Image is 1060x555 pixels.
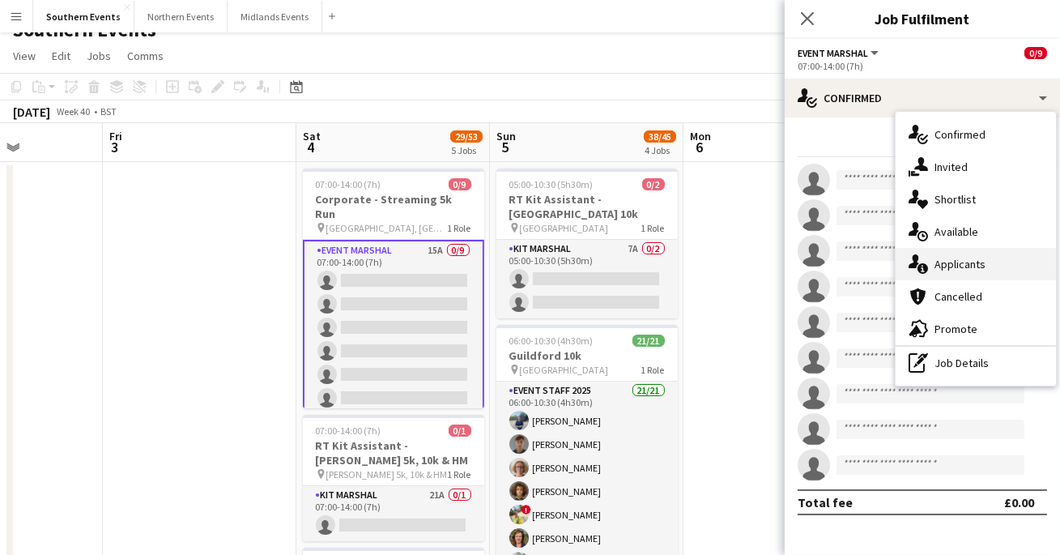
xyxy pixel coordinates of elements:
[496,192,678,221] h3: RT Kit Assistant - [GEOGRAPHIC_DATA] 10k
[1004,494,1034,510] div: £0.00
[450,130,483,143] span: 29/53
[80,45,117,66] a: Jobs
[1024,47,1047,59] span: 0/9
[934,224,978,239] span: Available
[303,438,484,467] h3: RT Kit Assistant - [PERSON_NAME] 5k, 10k & HM
[303,129,321,143] span: Sat
[451,144,482,156] div: 5 Jobs
[13,104,50,120] div: [DATE]
[303,486,484,541] app-card-role: Kit Marshal21A0/107:00-14:00 (7h)
[520,364,609,376] span: [GEOGRAPHIC_DATA]
[303,169,484,408] app-job-card: 07:00-14:00 (7h)0/9Corporate - Streaming 5k Run [GEOGRAPHIC_DATA], [GEOGRAPHIC_DATA]1 RoleEvent M...
[87,49,111,63] span: Jobs
[645,144,675,156] div: 4 Jobs
[934,289,982,304] span: Cancelled
[509,335,594,347] span: 06:00-10:30 (4h30m)
[934,160,968,174] span: Invited
[326,222,448,234] span: [GEOGRAPHIC_DATA], [GEOGRAPHIC_DATA]
[6,45,42,66] a: View
[496,129,516,143] span: Sun
[520,222,609,234] span: [GEOGRAPHIC_DATA]
[127,49,164,63] span: Comms
[449,425,471,437] span: 0/1
[121,45,170,66] a: Comms
[33,1,134,32] button: Southern Events
[690,129,711,143] span: Mon
[641,364,665,376] span: 1 Role
[934,322,977,336] span: Promote
[303,240,484,486] app-card-role: Event Marshal15A0/907:00-14:00 (7h)
[496,169,678,318] app-job-card: 05:00-10:30 (5h30m)0/2RT Kit Assistant - [GEOGRAPHIC_DATA] 10k [GEOGRAPHIC_DATA]1 RoleKit Marshal...
[798,47,881,59] button: Event Marshal
[641,222,665,234] span: 1 Role
[688,138,711,156] span: 6
[316,425,381,437] span: 07:00-14:00 (7h)
[100,105,117,117] div: BST
[642,178,665,190] span: 0/2
[448,468,471,480] span: 1 Role
[798,60,1047,72] div: 07:00-14:00 (7h)
[496,348,678,363] h3: Guildford 10k
[300,138,321,156] span: 4
[934,127,986,142] span: Confirmed
[496,240,678,318] app-card-role: Kit Marshal7A0/205:00-10:30 (5h30m)
[107,138,122,156] span: 3
[798,494,853,510] div: Total fee
[934,192,976,207] span: Shortlist
[45,45,77,66] a: Edit
[303,192,484,221] h3: Corporate - Streaming 5k Run
[303,415,484,541] app-job-card: 07:00-14:00 (7h)0/1RT Kit Assistant - [PERSON_NAME] 5k, 10k & HM [PERSON_NAME] 5k, 10k & HM1 Role...
[494,138,516,156] span: 5
[798,47,868,59] span: Event Marshal
[896,347,1056,379] div: Job Details
[448,222,471,234] span: 1 Role
[228,1,322,32] button: Midlands Events
[326,468,448,480] span: [PERSON_NAME] 5k, 10k & HM
[53,105,94,117] span: Week 40
[644,130,676,143] span: 38/45
[109,129,122,143] span: Fri
[52,49,70,63] span: Edit
[785,8,1060,29] h3: Job Fulfilment
[134,1,228,32] button: Northern Events
[785,79,1060,117] div: Confirmed
[934,257,986,271] span: Applicants
[449,178,471,190] span: 0/9
[632,335,665,347] span: 21/21
[13,49,36,63] span: View
[509,178,594,190] span: 05:00-10:30 (5h30m)
[521,505,531,514] span: !
[316,178,381,190] span: 07:00-14:00 (7h)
